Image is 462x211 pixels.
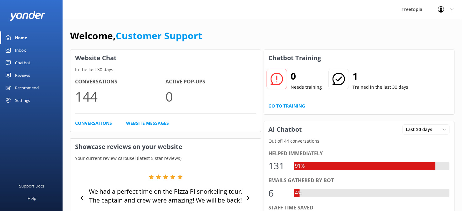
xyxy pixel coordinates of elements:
[269,177,450,185] div: Emails gathered by bot
[70,50,261,66] h3: Website Chat
[15,69,30,82] div: Reviews
[269,150,450,158] div: Helped immediately
[9,11,45,21] img: yonder-white-logo.png
[75,78,165,86] h4: Conversations
[70,155,261,162] p: Your current review carousel (latest 5 star reviews)
[353,84,409,91] p: Trained in the last 30 days
[294,162,307,170] div: 91%
[70,139,261,155] h3: Showcase reviews on your website
[15,82,39,94] div: Recommend
[70,66,261,73] p: In the last 30 days
[269,103,305,109] a: Go to Training
[291,84,322,91] p: Needs training
[15,31,27,44] div: Home
[28,192,36,205] div: Help
[165,78,256,86] h4: Active Pop-ups
[406,126,436,133] span: Last 30 days
[264,50,326,66] h3: Chatbot Training
[75,120,112,127] a: Conversations
[291,69,322,84] h2: 0
[165,86,256,107] p: 0
[19,180,45,192] div: Support Docs
[15,56,30,69] div: Chatbot
[264,121,307,138] h3: AI Chatbot
[353,69,409,84] h2: 1
[87,187,244,205] p: We had a perfect time on the Pizza Pi snorkeling tour. The captain and crew were amazing! We will...
[294,189,304,197] div: 4%
[269,186,287,201] div: 6
[75,86,165,107] p: 144
[70,28,202,43] h1: Welcome,
[126,120,169,127] a: Website Messages
[116,29,202,42] a: Customer Support
[15,44,26,56] div: Inbox
[264,138,454,145] p: Out of 144 conversations
[15,94,30,107] div: Settings
[269,158,287,173] div: 131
